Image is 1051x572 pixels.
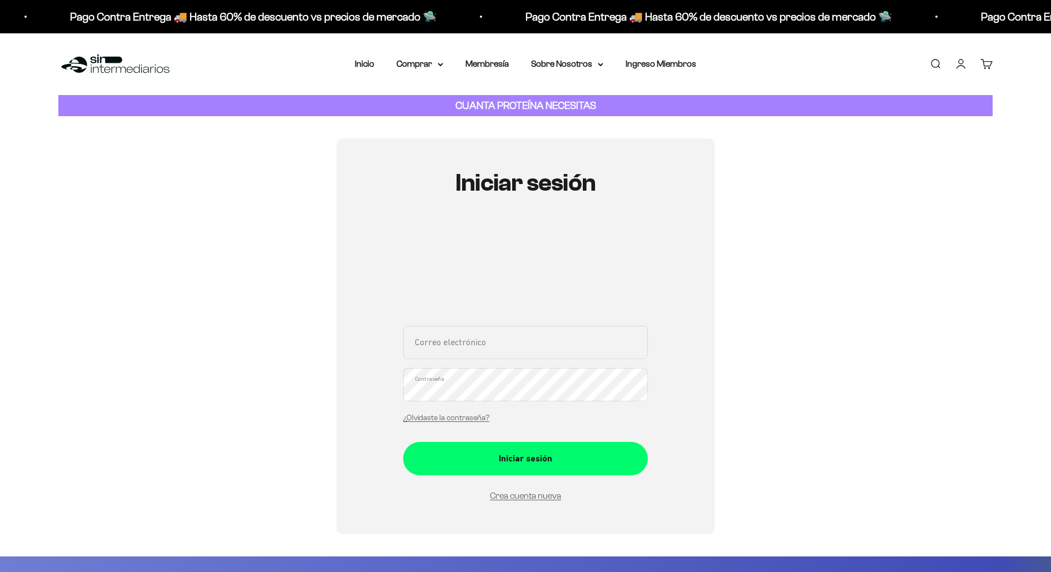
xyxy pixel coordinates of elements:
a: Ingreso Miembros [626,59,696,68]
iframe: Social Login Buttons [403,229,648,312]
button: Iniciar sesión [403,442,648,475]
p: Pago Contra Entrega 🚚 Hasta 60% de descuento vs precios de mercado 🛸 [525,8,892,26]
strong: CUANTA PROTEÍNA NECESITAS [455,100,596,111]
div: Iniciar sesión [425,451,626,466]
a: Crea cuenta nueva [490,491,561,500]
summary: Comprar [396,57,443,71]
a: Membresía [465,59,509,68]
summary: Sobre Nosotros [531,57,603,71]
p: Pago Contra Entrega 🚚 Hasta 60% de descuento vs precios de mercado 🛸 [70,8,437,26]
a: Inicio [355,59,374,68]
h1: Iniciar sesión [403,170,648,196]
a: ¿Olvidaste la contraseña? [403,414,489,422]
